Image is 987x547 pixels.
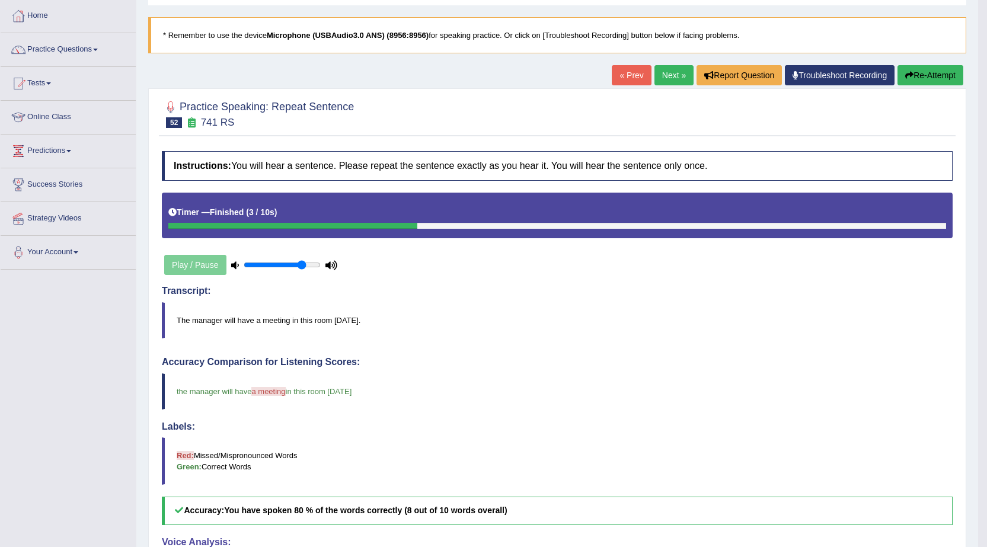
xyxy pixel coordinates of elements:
span: 52 [166,117,182,128]
b: Green: [177,462,202,471]
a: Success Stories [1,168,136,198]
b: 3 / 10s [249,207,274,217]
a: Online Class [1,101,136,130]
b: Instructions: [174,161,231,171]
a: Your Account [1,236,136,265]
a: Practice Questions [1,33,136,63]
span: the manager will have [177,387,251,396]
h5: Timer — [168,208,277,217]
small: 741 RS [201,117,235,128]
b: Microphone (USBAudio3.0 ANS) (8956:8956) [267,31,429,40]
a: Tests [1,67,136,97]
a: Next » [654,65,694,85]
h5: Accuracy: [162,497,953,524]
b: ( [246,207,249,217]
blockquote: The manager will have a meeting in this room [DATE]. [162,302,953,338]
h2: Practice Speaking: Repeat Sentence [162,98,354,128]
h4: Accuracy Comparison for Listening Scores: [162,357,953,367]
b: You have spoken 80 % of the words correctly (8 out of 10 words overall) [224,506,507,515]
a: Troubleshoot Recording [785,65,895,85]
button: Report Question [697,65,782,85]
h4: You will hear a sentence. Please repeat the sentence exactly as you hear it. You will hear the se... [162,151,953,181]
span: a meeting [251,387,285,396]
blockquote: Missed/Mispronounced Words Correct Words [162,437,953,485]
a: Predictions [1,135,136,164]
a: Strategy Videos [1,202,136,232]
blockquote: * Remember to use the device for speaking practice. Or click on [Troubleshoot Recording] button b... [148,17,966,53]
b: Red: [177,451,194,460]
b: Finished [210,207,244,217]
h4: Labels: [162,421,953,432]
span: in this room [DATE] [286,387,352,396]
button: Re-Attempt [897,65,963,85]
a: « Prev [612,65,651,85]
h4: Transcript: [162,286,953,296]
b: ) [274,207,277,217]
small: Exam occurring question [185,117,197,129]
